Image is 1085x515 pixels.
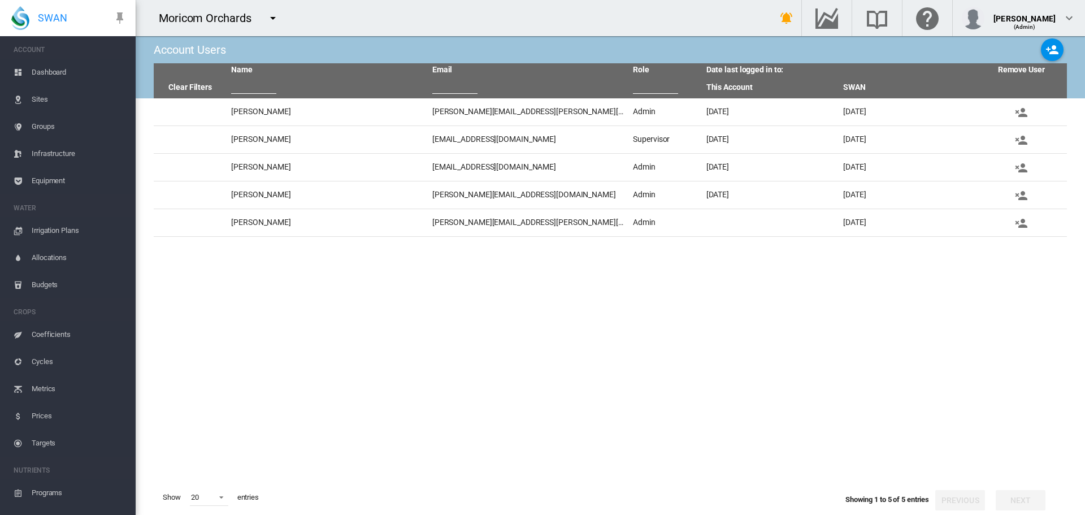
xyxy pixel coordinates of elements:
[428,181,629,209] td: [PERSON_NAME][EMAIL_ADDRESS][DOMAIN_NAME]
[32,375,127,403] span: Metrics
[628,98,701,125] td: Admin
[14,41,127,59] span: ACCOUNT
[813,11,840,25] md-icon: Go to the Data Hub
[32,403,127,430] span: Prices
[839,154,975,181] td: [DATE]
[428,126,629,153] td: [EMAIL_ADDRESS][DOMAIN_NAME]
[428,209,629,236] td: [PERSON_NAME][EMAIL_ADDRESS][PERSON_NAME][DOMAIN_NAME]
[32,348,127,375] span: Cycles
[996,185,1046,205] button: Remove user from this account
[780,11,793,25] md-icon: icon-bell-ring
[1014,106,1028,119] md-icon: icon-account-remove
[702,181,839,209] td: [DATE]
[428,154,629,181] td: [EMAIL_ADDRESS][DOMAIN_NAME]
[702,126,839,153] td: [DATE]
[227,98,428,125] td: [PERSON_NAME]
[11,6,29,30] img: SWAN-Landscape-Logo-Colour-drop.png
[266,11,280,25] md-icon: icon-menu-down
[996,490,1045,510] button: Next
[845,495,929,504] span: Showing 1 to 5 of 5 entries
[113,11,127,25] md-icon: icon-pin
[32,217,127,244] span: Irrigation Plans
[227,126,428,153] td: [PERSON_NAME]
[839,98,975,125] td: [DATE]
[14,303,127,321] span: CROPS
[227,209,428,236] td: [PERSON_NAME]
[1041,38,1064,61] button: Add new user to this account
[1014,133,1028,147] md-icon: icon-account-remove
[158,488,185,507] span: Show
[628,209,701,236] td: Admin
[1014,217,1028,230] md-icon: icon-account-remove
[231,65,253,74] a: Name
[38,11,67,25] span: SWAN
[32,59,127,86] span: Dashboard
[702,154,839,181] td: [DATE]
[628,181,701,209] td: Admin
[32,244,127,271] span: Allocations
[839,181,975,209] td: [DATE]
[935,490,985,510] button: Previous
[14,461,127,479] span: NUTRIENTS
[32,321,127,348] span: Coefficients
[191,493,199,501] div: 20
[32,113,127,140] span: Groups
[154,154,1067,181] tr: [PERSON_NAME] [EMAIL_ADDRESS][DOMAIN_NAME] Admin [DATE] [DATE] Remove user from this account
[32,167,127,194] span: Equipment
[32,479,127,507] span: Programs
[154,209,1067,237] tr: [PERSON_NAME] [PERSON_NAME][EMAIL_ADDRESS][PERSON_NAME][DOMAIN_NAME] Admin [DATE] Remove user fro...
[706,83,753,92] a: This Account
[863,11,891,25] md-icon: Search the knowledge base
[168,83,212,92] a: Clear Filters
[839,126,975,153] td: [DATE]
[996,213,1046,233] button: Remove user from this account
[14,199,127,217] span: WATER
[975,63,1067,77] th: Remove User
[227,181,428,209] td: [PERSON_NAME]
[993,8,1056,20] div: [PERSON_NAME]
[1045,43,1059,57] md-icon: icon-account-plus
[702,63,976,77] th: Date last logged in to:
[996,102,1046,122] button: Remove user from this account
[262,7,284,29] button: icon-menu-down
[914,11,941,25] md-icon: Click here for help
[32,271,127,298] span: Budgets
[32,140,127,167] span: Infrastructure
[32,430,127,457] span: Targets
[154,126,1067,154] tr: [PERSON_NAME] [EMAIL_ADDRESS][DOMAIN_NAME] Supervisor [DATE] [DATE] Remove user from this account
[1062,11,1076,25] md-icon: icon-chevron-down
[996,157,1046,178] button: Remove user from this account
[1014,161,1028,175] md-icon: icon-account-remove
[32,86,127,113] span: Sites
[996,129,1046,150] button: Remove user from this account
[428,98,629,125] td: [PERSON_NAME][EMAIL_ADDRESS][PERSON_NAME][DOMAIN_NAME]
[1014,189,1028,202] md-icon: icon-account-remove
[154,42,226,58] div: Account Users
[154,181,1067,209] tr: [PERSON_NAME] [PERSON_NAME][EMAIL_ADDRESS][DOMAIN_NAME] Admin [DATE] [DATE] Remove user from this...
[775,7,798,29] button: icon-bell-ring
[227,154,428,181] td: [PERSON_NAME]
[628,126,701,153] td: Supervisor
[432,65,453,74] a: Email
[154,98,1067,126] tr: [PERSON_NAME] [PERSON_NAME][EMAIL_ADDRESS][PERSON_NAME][DOMAIN_NAME] Admin [DATE] [DATE] Remove u...
[233,488,263,507] span: entries
[1014,24,1036,30] span: (Admin)
[962,7,984,29] img: profile.jpg
[843,83,866,92] a: SWAN
[628,154,701,181] td: Admin
[159,10,261,26] div: Moricom Orchards
[702,98,839,125] td: [DATE]
[633,65,649,74] a: Role
[839,209,975,236] td: [DATE]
